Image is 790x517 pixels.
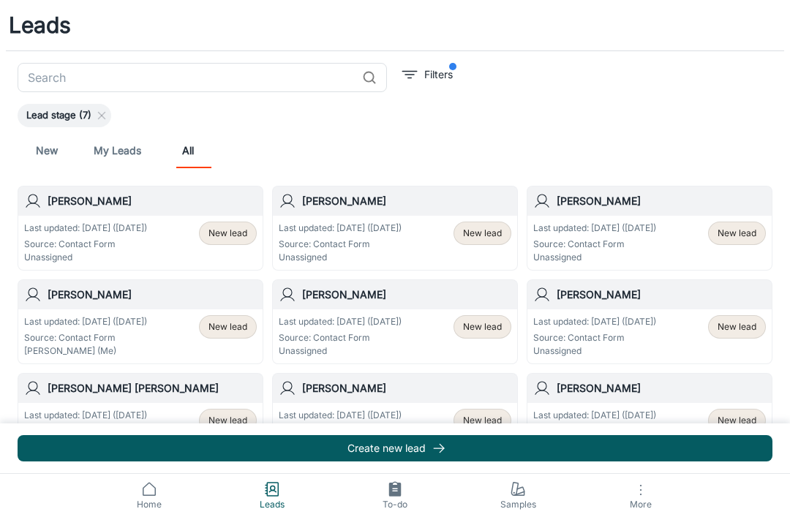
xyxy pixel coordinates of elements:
[18,435,772,461] button: Create new lead
[24,344,147,358] p: [PERSON_NAME] (Me)
[279,238,402,251] p: Source: Contact Form
[279,222,402,235] p: Last updated: [DATE] ([DATE])
[533,251,656,264] p: Unassigned
[18,108,100,123] span: Lead stage (7)
[24,222,147,235] p: Last updated: [DATE] ([DATE])
[465,498,571,511] span: Samples
[88,474,211,517] a: Home
[533,344,656,358] p: Unassigned
[302,380,511,396] h6: [PERSON_NAME]
[456,474,579,517] a: Samples
[342,498,448,511] span: To-do
[48,380,257,396] h6: [PERSON_NAME] [PERSON_NAME]
[718,414,756,427] span: New lead
[24,331,147,344] p: Source: Contact Form
[18,279,263,364] a: [PERSON_NAME]Last updated: [DATE] ([DATE])Source: Contact Form[PERSON_NAME] (Me)New lead
[279,409,402,422] p: Last updated: [DATE] ([DATE])
[48,287,257,303] h6: [PERSON_NAME]
[557,287,766,303] h6: [PERSON_NAME]
[718,227,756,240] span: New lead
[557,380,766,396] h6: [PERSON_NAME]
[579,474,702,517] button: More
[302,287,511,303] h6: [PERSON_NAME]
[302,193,511,209] h6: [PERSON_NAME]
[527,186,772,271] a: [PERSON_NAME]Last updated: [DATE] ([DATE])Source: Contact FormUnassignedNew lead
[29,133,64,168] a: New
[533,409,656,422] p: Last updated: [DATE] ([DATE])
[399,63,456,86] button: filter
[272,373,518,458] a: [PERSON_NAME]Last updated: [DATE] ([DATE])Source: Contact FormUnassignedNew lead
[18,63,356,92] input: Search
[24,409,147,422] p: Last updated: [DATE] ([DATE])
[463,414,502,427] span: New lead
[208,414,247,427] span: New lead
[533,331,656,344] p: Source: Contact Form
[48,193,257,209] h6: [PERSON_NAME]
[533,238,656,251] p: Source: Contact Form
[334,474,456,517] a: To-do
[527,373,772,458] a: [PERSON_NAME]Last updated: [DATE] ([DATE])Source: Contact FormUnassignedNew lead
[18,104,111,127] div: Lead stage (7)
[211,474,334,517] a: Leads
[208,227,247,240] span: New lead
[170,133,206,168] a: All
[557,193,766,209] h6: [PERSON_NAME]
[9,9,71,42] h1: Leads
[527,279,772,364] a: [PERSON_NAME]Last updated: [DATE] ([DATE])Source: Contact FormUnassignedNew lead
[24,251,147,264] p: Unassigned
[533,315,656,328] p: Last updated: [DATE] ([DATE])
[533,222,656,235] p: Last updated: [DATE] ([DATE])
[18,373,263,458] a: [PERSON_NAME] [PERSON_NAME]Last updated: [DATE] ([DATE])Source: Contact FormUnassignedNew lead
[219,498,325,511] span: Leads
[272,186,518,271] a: [PERSON_NAME]Last updated: [DATE] ([DATE])Source: Contact FormUnassignedNew lead
[18,186,263,271] a: [PERSON_NAME]Last updated: [DATE] ([DATE])Source: Contact FormUnassignedNew lead
[24,315,147,328] p: Last updated: [DATE] ([DATE])
[424,67,453,83] p: Filters
[279,251,402,264] p: Unassigned
[208,320,247,333] span: New lead
[94,133,141,168] a: My Leads
[463,227,502,240] span: New lead
[279,331,402,344] p: Source: Contact Form
[97,498,202,511] span: Home
[463,320,502,333] span: New lead
[24,238,147,251] p: Source: Contact Form
[272,279,518,364] a: [PERSON_NAME]Last updated: [DATE] ([DATE])Source: Contact FormUnassignedNew lead
[279,344,402,358] p: Unassigned
[588,499,693,510] span: More
[279,315,402,328] p: Last updated: [DATE] ([DATE])
[718,320,756,333] span: New lead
